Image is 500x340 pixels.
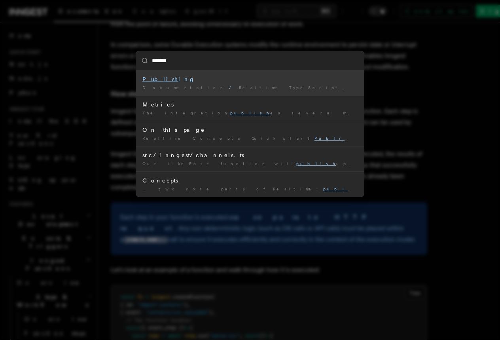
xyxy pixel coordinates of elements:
div: Our likePost function will updates to both channels: [142,161,358,167]
div: … two core parts of Realtime: ing and subscribing. You … [142,186,358,192]
span: Documentation [142,85,226,90]
div: ing [142,75,358,83]
mark: Publish [142,76,178,82]
span: / [229,85,236,90]
div: The integration es several metrics including the metrics below. You … [142,110,358,116]
mark: Publish [314,136,355,141]
mark: publish [296,161,336,166]
div: Concepts [142,177,358,184]
div: Realtime Concepts Quick start ing Subscribing Guides SDK Support Limitations … [142,135,358,141]
div: src/inngest/channels.ts [142,151,358,159]
div: On this page [142,126,358,134]
mark: publish [230,110,270,115]
mark: publish [323,186,363,191]
div: Metrics [142,101,358,108]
